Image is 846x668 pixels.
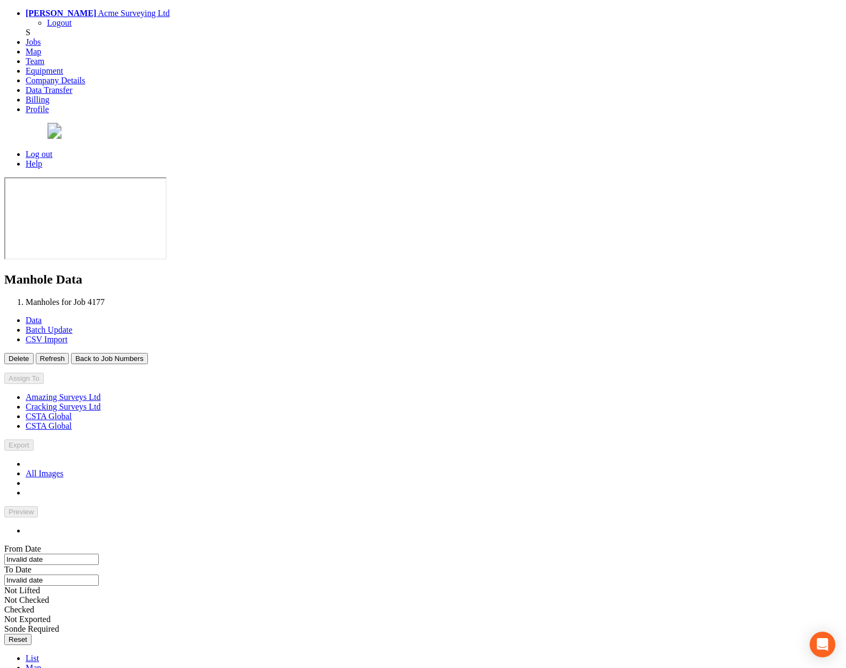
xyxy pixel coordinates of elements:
a: CSTA Global [26,421,72,430]
label: Sonde Required [4,624,59,633]
button: Delete [4,353,34,364]
a: Map [26,47,41,56]
button: Reset [4,634,32,645]
a: Log out [26,150,52,159]
a: Cracking Surveys Ltd [26,402,100,411]
a: Amazing Surveys Ltd [26,392,100,402]
label: From Date [4,544,41,553]
a: Logout [47,18,72,27]
h2: Manhole Data [4,272,842,287]
button: Back to Job Numbers [71,353,147,364]
a: List [26,654,39,663]
label: Not Lifted [4,586,40,595]
li: Manholes for Job 4177 [26,297,842,307]
label: To Date [4,565,32,574]
a: Data [26,316,42,325]
input: To Date [4,575,99,586]
a: Profile [26,105,49,114]
a: Batch Update [26,325,73,334]
div: S [26,28,842,37]
a: CSTA Global [26,412,72,421]
strong: [PERSON_NAME] [26,9,96,18]
a: Data Transfer [26,85,73,95]
button: Refresh [36,353,69,364]
a: Help [26,159,42,168]
a: All Images [26,469,64,478]
label: Not Checked [4,595,49,604]
div: Open Intercom Messenger [810,632,835,657]
button: Export [4,439,34,451]
a: [PERSON_NAME] Acme Surveying Ltd [26,9,170,18]
input: From Date [4,554,99,565]
span: Acme Surveying Ltd [98,9,170,18]
button: Assign To [4,373,44,384]
a: Company Details [26,76,85,85]
button: Preview [4,506,38,517]
label: Checked [4,605,34,614]
a: Team [26,57,44,66]
a: Equipment [26,66,63,75]
a: CSV Import [26,335,67,344]
a: Jobs [26,37,41,46]
a: Billing [26,95,49,104]
label: Not Exported [4,615,51,624]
